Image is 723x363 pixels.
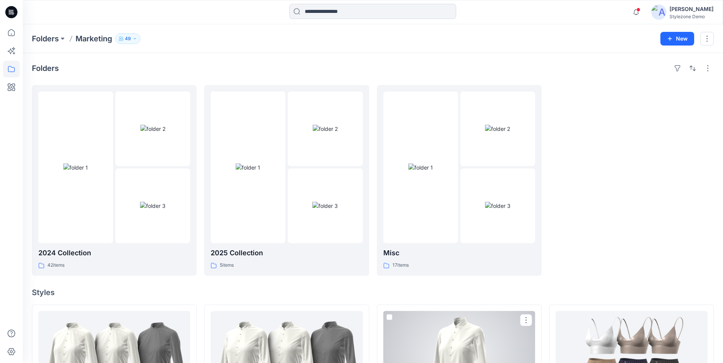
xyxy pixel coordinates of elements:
[660,32,694,46] button: New
[115,33,140,44] button: 49
[204,85,369,276] a: folder 1folder 2folder 32025 Collection5items
[211,248,362,258] p: 2025 Collection
[32,85,197,276] a: folder 1folder 2folder 32024 Collection42items
[32,288,714,297] h4: Styles
[32,64,59,73] h4: Folders
[392,261,409,269] p: 17 items
[32,33,59,44] a: Folders
[377,85,542,276] a: folder 1folder 2folder 3Misc17items
[76,33,112,44] p: Marketing
[47,261,65,269] p: 42 items
[38,248,190,258] p: 2024 Collection
[236,163,260,171] img: folder 1
[669,5,714,14] div: [PERSON_NAME]
[485,125,510,133] img: folder 2
[651,5,666,20] img: avatar
[63,163,88,171] img: folder 1
[312,202,338,210] img: folder 3
[485,202,510,210] img: folder 3
[313,125,338,133] img: folder 2
[408,163,433,171] img: folder 1
[140,125,165,133] img: folder 2
[220,261,234,269] p: 5 items
[140,202,165,210] img: folder 3
[125,35,131,43] p: 49
[383,248,535,258] p: Misc
[669,14,714,19] div: Stylezone Demo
